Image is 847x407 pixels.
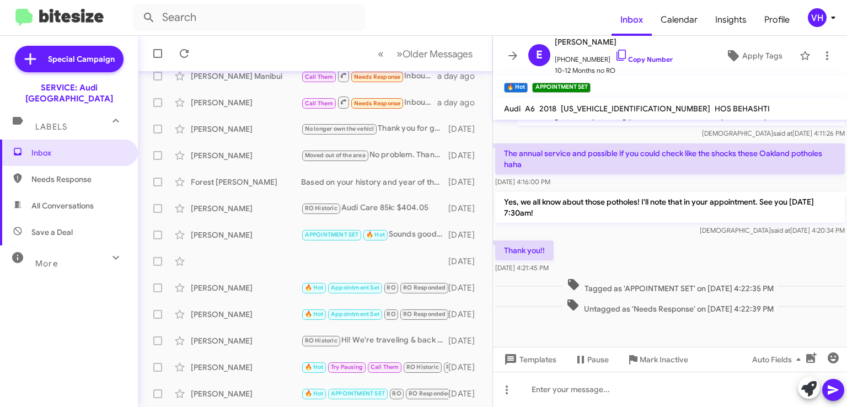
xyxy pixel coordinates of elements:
nav: Page navigation example [372,42,479,65]
div: [PERSON_NAME] [191,124,301,135]
span: said at [771,226,790,234]
span: Save a Deal [31,227,73,238]
div: My apologies for the delay. I see your car is here in service now. We'll see you back soon. [301,308,448,320]
button: Templates [493,350,565,369]
button: Mark Inactive [618,350,697,369]
div: a day ago [437,71,484,82]
span: More [35,259,58,269]
span: APPOINTMENT SET [305,231,359,238]
span: Special Campaign [48,53,115,65]
p: Thank you!! [495,240,554,260]
span: RO Historic [305,205,337,212]
span: 2018 [539,104,556,114]
span: Insights [706,4,755,36]
span: [DEMOGRAPHIC_DATA] [DATE] 4:11:26 PM [702,129,845,137]
span: Needs Response [31,174,125,185]
div: VH [808,8,827,27]
div: Thank you for getting back to me. I will update my records. [301,122,448,135]
p: The annual service and possible if you could check like the shocks these Oakland potholes haha [495,143,845,174]
button: Auto Fields [743,350,814,369]
span: RO [387,284,395,291]
div: [PERSON_NAME] [191,388,301,399]
span: A6 [525,104,535,114]
button: Previous [371,42,390,65]
span: Needs Response [354,73,401,81]
div: [DATE] [448,335,484,346]
button: Pause [565,350,618,369]
span: [DATE] 4:16:00 PM [495,178,550,186]
div: No problem. Thank you for getting back to me. I will update my records. [301,149,448,162]
div: Hi! We're traveling & back next week, we'll call then. [301,334,448,347]
div: Standard Maintenance (a long list- which includes an oil & filter change), Air Cleaner - Clean ho... [301,361,448,373]
small: 🔥 Hot [504,83,528,93]
small: APPOINTMENT SET [532,83,590,93]
span: 🔥 Hot [305,390,324,397]
div: [DATE] [448,282,484,293]
a: Special Campaign [15,46,124,72]
div: [DATE] [448,362,484,373]
p: Yes, we all know about those potholes! I'll note that in your appointment. See you [DATE] 7:30am! [495,192,845,223]
span: « [378,47,384,61]
span: Appointment Set [331,310,379,318]
span: RO [387,310,395,318]
div: a day ago [437,97,484,108]
span: [US_VEHICLE_IDENTIFICATION_NUMBER] [561,104,710,114]
div: Thank you [301,281,448,294]
div: [DATE] [448,229,484,240]
span: RO Historic [305,337,337,344]
div: [PERSON_NAME] [191,335,301,346]
div: [PERSON_NAME] [191,150,301,161]
span: Tagged as 'APPOINTMENT SET' on [DATE] 4:22:35 PM [562,278,778,294]
span: APPOINTMENT SET [331,390,385,397]
a: Copy Number [615,55,673,63]
div: Based on your history and year of the car, you are due for your 95k maintenance service which inc... [301,176,448,188]
span: [PERSON_NAME] [555,35,673,49]
div: [PERSON_NAME] [191,362,301,373]
div: [DATE] [448,203,484,214]
span: 10-12 Months no RO [555,65,673,76]
span: No longer own the vehicl [305,125,374,132]
div: Inbound Call [301,95,437,109]
span: Call Them [305,73,334,81]
a: Profile [755,4,798,36]
span: RO Historic [406,363,439,371]
div: [DATE] [448,124,484,135]
span: Inbox [612,4,652,36]
span: Appointment Set [331,284,379,291]
span: RO Responded Historic [446,363,512,371]
span: [DEMOGRAPHIC_DATA] [DATE] 4:20:34 PM [700,226,845,234]
span: [DATE] 4:21:45 PM [495,264,549,272]
button: Apply Tags [713,46,794,66]
span: [PHONE_NUMBER] [555,49,673,65]
span: Try Pausing [331,363,363,371]
div: [DATE] [448,388,484,399]
span: Audi [504,104,521,114]
div: [DATE] [448,309,484,320]
button: VH [798,8,835,27]
div: Audi Care 85k: $404.05 [301,202,448,215]
span: HOS BEHASHTI [715,104,770,114]
div: Forest [PERSON_NAME] [191,176,301,188]
div: [DATE] [448,256,484,267]
span: Call Them [371,363,399,371]
button: Next [390,42,479,65]
div: [PERSON_NAME] [191,229,301,240]
span: 🔥 Hot [305,310,324,318]
div: Inbound Call [301,69,437,83]
span: RO Responded [409,390,451,397]
span: RO Responded [403,310,446,318]
span: 🔥 Hot [366,231,385,238]
span: Needs Response [354,100,401,107]
span: Inbox [31,147,125,158]
span: Templates [502,350,556,369]
span: E [536,46,543,64]
span: Labels [35,122,67,132]
div: [PERSON_NAME] [191,203,301,214]
div: [PERSON_NAME] [191,97,301,108]
div: Sounds good, see you [DATE] 7:30am! [301,228,448,241]
div: My pleasure [301,387,448,400]
span: RO [392,390,401,397]
div: [DATE] [448,176,484,188]
span: said at [773,129,792,137]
